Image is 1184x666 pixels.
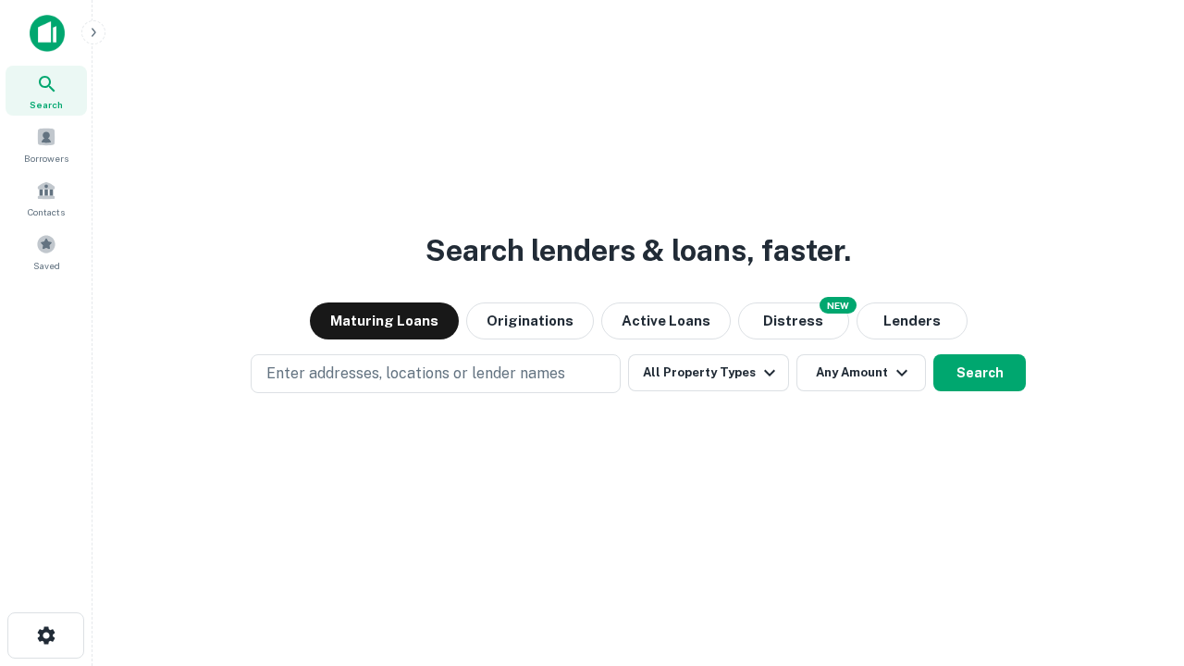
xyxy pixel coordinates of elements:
[628,354,789,391] button: All Property Types
[796,354,926,391] button: Any Amount
[857,302,968,339] button: Lenders
[251,354,621,393] button: Enter addresses, locations or lender names
[6,66,87,116] a: Search
[6,227,87,277] a: Saved
[6,173,87,223] a: Contacts
[30,97,63,112] span: Search
[310,302,459,339] button: Maturing Loans
[466,302,594,339] button: Originations
[24,151,68,166] span: Borrowers
[601,302,731,339] button: Active Loans
[33,258,60,273] span: Saved
[30,15,65,52] img: capitalize-icon.png
[6,119,87,169] a: Borrowers
[933,354,1026,391] button: Search
[266,363,565,385] p: Enter addresses, locations or lender names
[28,204,65,219] span: Contacts
[738,302,849,339] button: Search distressed loans with lien and other non-mortgage details.
[820,297,857,314] div: NEW
[425,228,851,273] h3: Search lenders & loans, faster.
[1091,518,1184,607] iframe: Chat Widget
